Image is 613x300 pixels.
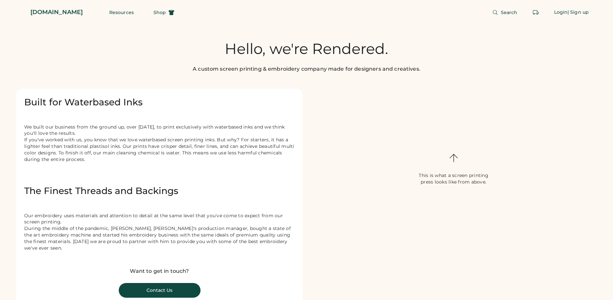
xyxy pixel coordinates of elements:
[193,65,420,73] div: A custom screen printing & embroidery company made for designers and creatives.
[146,6,182,19] button: Shop
[16,7,28,18] img: Rendered Logo - Screens
[24,213,295,252] div: Our embroidery uses materials and attention to detail at the same level that you've come to expec...
[24,97,295,108] div: Built for Waterbased Inks
[225,40,388,57] div: Hello, we're Rendered.
[101,6,142,19] button: Resources
[529,6,542,19] button: Retrieve an order
[554,9,568,16] div: Login
[30,8,83,16] div: [DOMAIN_NAME]
[413,172,495,185] div: This is what a screen printing press looks like from above.
[24,185,295,197] div: The Finest Threads and Backings
[568,9,589,16] div: | Sign up
[119,267,201,275] div: Want to get in touch?
[24,124,295,169] div: We built our business from the ground up, over [DATE], to print exclusively with waterbased inks ...
[501,10,517,15] span: Search
[438,104,469,136] img: yH5BAEAAAAALAAAAAABAAEAAAIBRAA7
[119,283,201,298] button: Contact Us
[153,10,166,15] span: Shop
[484,6,525,19] button: Search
